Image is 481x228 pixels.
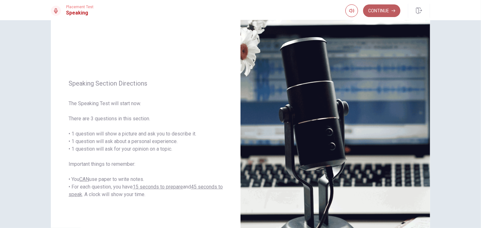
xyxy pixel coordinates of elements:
[133,184,183,190] u: 15 seconds to prepare
[69,80,223,87] span: Speaking Section Directions
[66,9,94,17] h1: Speaking
[363,4,400,17] button: Continue
[66,5,94,9] span: Placement Test
[79,176,89,182] u: CAN
[69,100,223,198] span: The Speaking Test will start now. There are 3 questions in this section. • 1 question will show a...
